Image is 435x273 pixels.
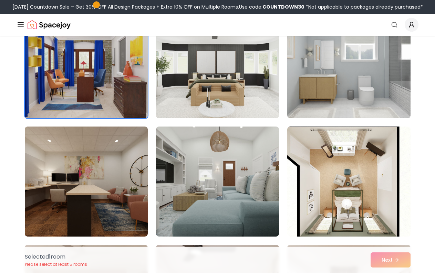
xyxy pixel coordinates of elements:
img: Room room-29 [156,127,279,237]
p: Selected 1 room [25,253,87,261]
img: Room room-27 [287,8,410,118]
a: Spacejoy [28,18,71,32]
div: [DATE] Countdown Sale – Get 30% OFF All Design Packages + Extra 10% OFF on Multiple Rooms. [12,3,423,10]
img: Room room-26 [156,8,279,118]
img: Room room-30 [287,127,410,237]
span: Use code: [239,3,304,10]
img: Spacejoy Logo [28,18,71,32]
img: Room room-25 [25,8,148,118]
span: *Not applicable to packages already purchased* [304,3,423,10]
img: Room room-28 [25,127,148,237]
p: Please select at least 5 rooms [25,262,87,267]
b: COUNTDOWN30 [262,3,304,10]
nav: Global [17,14,418,36]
